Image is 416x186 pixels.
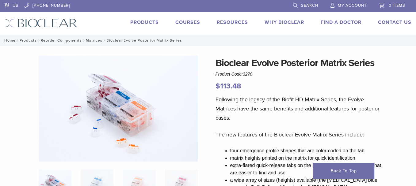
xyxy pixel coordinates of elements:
span: Product Code: [216,72,253,76]
a: Reorder Components [41,38,82,43]
a: Resources [217,19,248,25]
p: The new features of the Bioclear Evolve Matrix Series include: [216,130,385,139]
p: Following the legacy of the Biofit HD Matrix Series, the Evolve Matrices have the same benefits a... [216,95,385,122]
a: Why Bioclear [265,19,304,25]
li: extra-flared quick-release tabs on the buccal and lingual surfaces that are easier to find and use [230,162,385,177]
span: Search [301,3,318,8]
a: Contact Us [378,19,411,25]
span: 3270 [243,72,252,76]
img: Evolve-refills-2 [39,56,198,162]
span: / [82,39,86,42]
a: Find A Doctor [321,19,361,25]
span: / [16,39,20,42]
bdi: 113.48 [216,82,241,91]
a: Courses [175,19,200,25]
h1: Bioclear Evolve Posterior Matrix Series [216,56,385,70]
span: / [37,39,41,42]
span: $ [216,82,220,91]
li: four emergence profile shapes that are color-coded on the tab [230,147,385,154]
a: Home [2,38,16,43]
a: Products [130,19,159,25]
span: My Account [338,3,367,8]
img: Bioclear [5,19,77,28]
span: / [102,39,106,42]
a: Back To Top [313,163,374,179]
a: Products [20,38,37,43]
span: 0 items [389,3,405,8]
li: matrix heights printed on the matrix for quick identification [230,154,385,162]
a: Matrices [86,38,102,43]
